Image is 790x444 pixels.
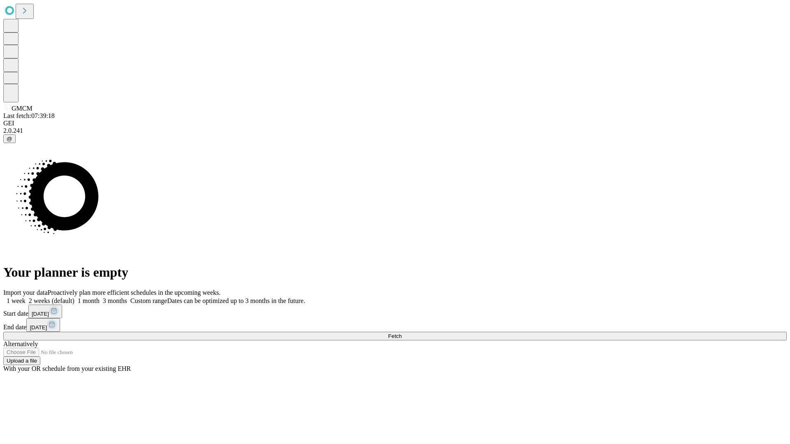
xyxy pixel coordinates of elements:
[3,305,787,318] div: Start date
[28,305,62,318] button: [DATE]
[3,365,131,372] span: With your OR schedule from your existing EHR
[3,340,38,347] span: Alternatively
[167,297,305,304] span: Dates can be optimized up to 3 months in the future.
[3,134,16,143] button: @
[130,297,167,304] span: Custom range
[3,318,787,332] div: End date
[78,297,100,304] span: 1 month
[7,297,26,304] span: 1 week
[3,356,40,365] button: Upload a file
[12,105,33,112] span: GMCM
[3,120,787,127] div: GEI
[3,289,48,296] span: Import your data
[26,318,60,332] button: [DATE]
[3,112,55,119] span: Last fetch: 07:39:18
[388,333,402,339] span: Fetch
[3,127,787,134] div: 2.0.241
[32,311,49,317] span: [DATE]
[3,332,787,340] button: Fetch
[29,297,74,304] span: 2 weeks (default)
[48,289,221,296] span: Proactively plan more efficient schedules in the upcoming weeks.
[7,136,12,142] span: @
[30,324,47,331] span: [DATE]
[103,297,127,304] span: 3 months
[3,265,787,280] h1: Your planner is empty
